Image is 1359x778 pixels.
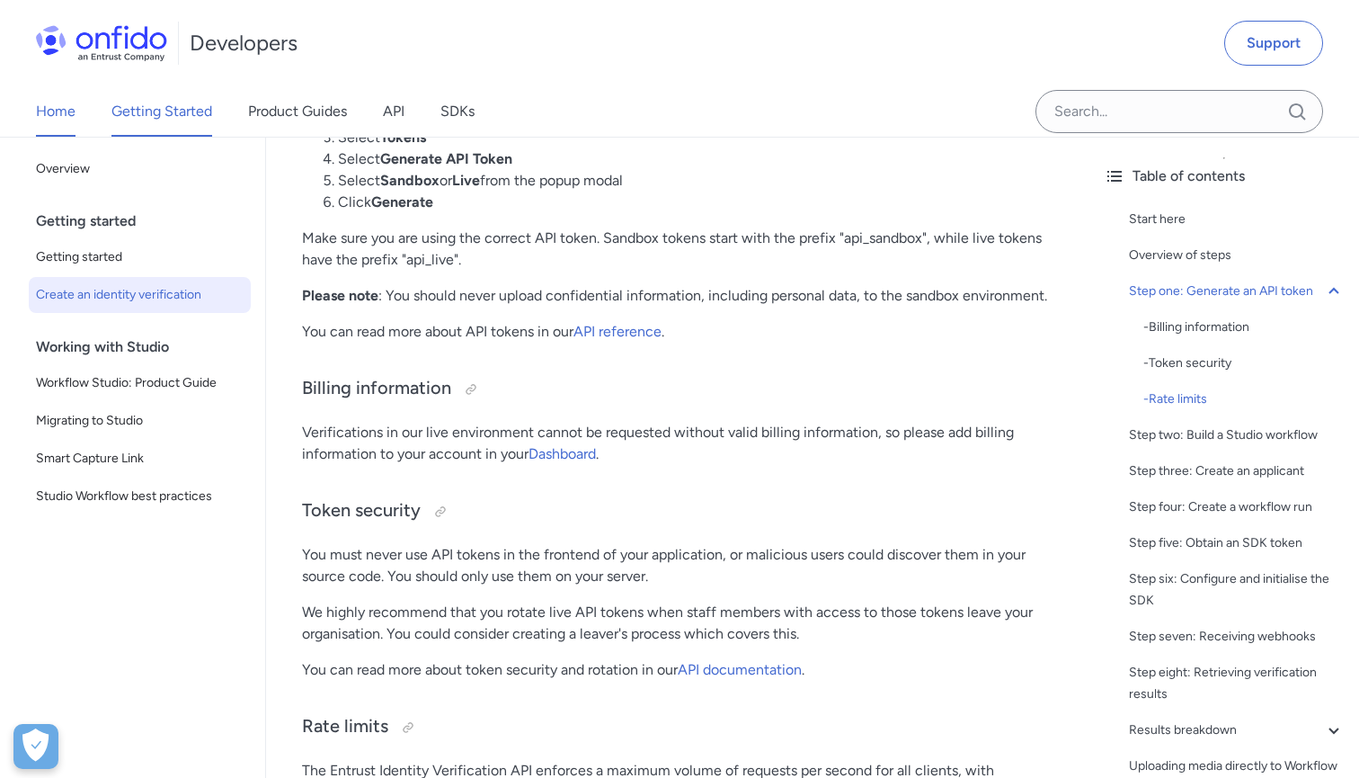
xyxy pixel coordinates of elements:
[1129,568,1345,612] a: Step six: Configure and initialise the SDK
[573,323,662,340] a: API reference
[29,365,251,401] a: Workflow Studio: Product Guide
[1143,353,1345,374] a: -Token security
[338,148,1053,170] li: Select
[383,86,404,137] a: API
[1143,389,1345,410] a: -Rate limits
[302,659,1053,681] p: You can read more about token security and rotation in our .
[1129,626,1345,648] a: Step seven: Receiving webhooks
[36,203,258,239] div: Getting started
[29,151,251,187] a: Overview
[380,172,440,189] strong: Sandbox
[29,478,251,514] a: Studio Workflow best practices
[302,228,1053,271] p: Make sure you are using the correct API token. Sandbox tokens start with the prefix "api_sandbox"...
[302,375,1053,404] h3: Billing information
[111,86,212,137] a: Getting Started
[1143,317,1345,338] div: - Billing information
[36,410,244,432] span: Migrating to Studio
[302,544,1053,587] p: You must never use API tokens in the frontend of your application, or malicious users could disco...
[36,372,244,394] span: Workflow Studio: Product Guide
[36,448,244,469] span: Smart Capture Link
[13,724,58,769] button: Open Preferences
[1129,496,1345,518] a: Step four: Create a workflow run
[1224,21,1323,66] a: Support
[302,285,1053,307] p: : You should never upload confidential information, including personal data, to the sandbox envir...
[338,192,1053,213] li: Click
[1129,461,1345,482] a: Step three: Create an applicant
[302,321,1053,343] p: You can read more about API tokens in our .
[371,193,433,210] strong: Generate
[36,486,244,507] span: Studio Workflow best practices
[452,172,480,189] strong: Live
[302,713,1053,742] h3: Rate limits
[1143,353,1345,374] div: - Token security
[380,150,512,167] strong: Generate API Token
[302,422,1053,465] p: Verifications in our live environment cannot be requested without valid billing information, so p...
[1129,532,1345,554] a: Step five: Obtain an SDK token
[338,127,1053,148] li: Select
[248,86,347,137] a: Product Guides
[302,602,1053,645] p: We highly recommend that you rotate live API tokens when staff members with access to those token...
[29,239,251,275] a: Getting started
[36,158,244,180] span: Overview
[678,661,802,678] a: API documentation
[36,329,258,365] div: Working with Studio
[1129,209,1345,230] a: Start here
[338,170,1053,192] li: Select or from the popup modal
[29,441,251,477] a: Smart Capture Link
[13,724,58,769] div: Cookie Preferences
[1143,389,1345,410] div: - Rate limits
[302,287,378,304] strong: Please note
[528,445,596,462] a: Dashboard
[29,277,251,313] a: Create an identity verification
[36,246,244,268] span: Getting started
[1129,281,1345,302] a: Step one: Generate an API token
[190,29,298,58] h1: Developers
[1129,662,1345,705] a: Step eight: Retrieving verification results
[29,403,251,439] a: Migrating to Studio
[1129,720,1345,741] a: Results breakdown
[302,497,1053,526] h3: Token security
[1129,425,1345,446] a: Step two: Build a Studio workflow
[1129,245,1345,266] a: Overview of steps
[440,86,475,137] a: SDKs
[1143,317,1345,338] a: -Billing information
[36,86,75,137] a: Home
[1104,165,1345,187] div: Table of contents
[36,25,167,61] img: Onfido Logo
[1035,90,1323,133] input: Onfido search input field
[36,284,244,306] span: Create an identity verification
